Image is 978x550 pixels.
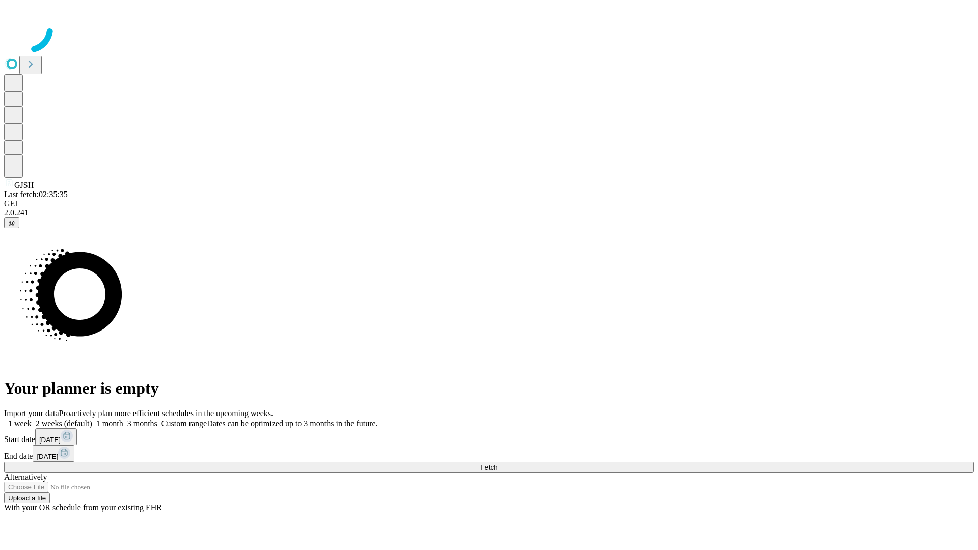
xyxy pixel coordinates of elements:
[4,492,50,503] button: Upload a file
[4,208,974,217] div: 2.0.241
[4,462,974,473] button: Fetch
[4,428,974,445] div: Start date
[14,181,34,189] span: GJSH
[4,409,59,418] span: Import your data
[4,190,68,199] span: Last fetch: 02:35:35
[207,419,377,428] span: Dates can be optimized up to 3 months in the future.
[4,473,47,481] span: Alternatively
[127,419,157,428] span: 3 months
[8,219,15,227] span: @
[4,503,162,512] span: With your OR schedule from your existing EHR
[35,428,77,445] button: [DATE]
[8,419,32,428] span: 1 week
[4,445,974,462] div: End date
[37,453,58,460] span: [DATE]
[96,419,123,428] span: 1 month
[4,199,974,208] div: GEI
[4,379,974,398] h1: Your planner is empty
[161,419,207,428] span: Custom range
[59,409,273,418] span: Proactively plan more efficient schedules in the upcoming weeks.
[33,445,74,462] button: [DATE]
[39,436,61,444] span: [DATE]
[36,419,92,428] span: 2 weeks (default)
[480,463,497,471] span: Fetch
[4,217,19,228] button: @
